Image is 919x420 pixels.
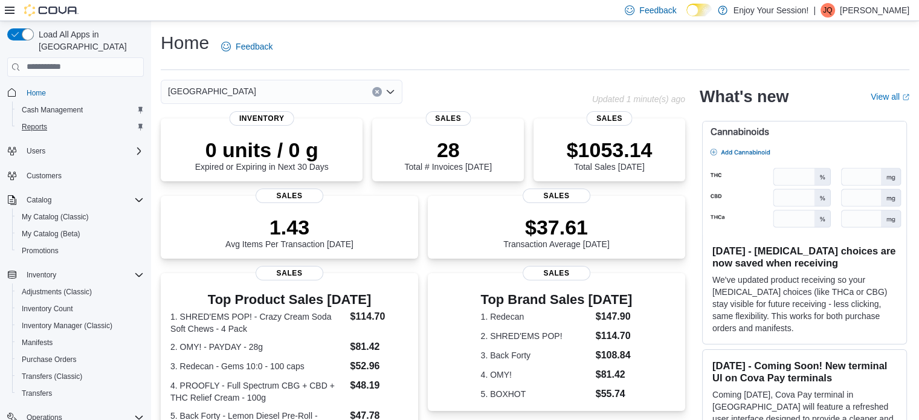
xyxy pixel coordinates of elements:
span: Inventory [230,111,294,126]
a: Transfers (Classic) [17,369,87,384]
p: 1.43 [225,215,353,239]
span: Home [22,85,144,100]
a: View allExternal link [871,92,909,102]
a: Inventory Manager (Classic) [17,318,117,333]
button: Customers [2,167,149,184]
dt: 4. PROOFLY - Full Spectrum CBG + CBD + THC Relief Cream - 100g [170,380,345,404]
button: Users [22,144,50,158]
a: My Catalog (Classic) [17,210,94,224]
span: Sales [425,111,471,126]
span: Inventory Manager (Classic) [17,318,144,333]
span: Manifests [22,338,53,347]
button: Inventory [22,268,61,282]
dd: $81.42 [350,340,408,354]
div: Transaction Average [DATE] [503,215,610,249]
button: Users [2,143,149,160]
span: Catalog [22,193,144,207]
span: Sales [587,111,632,126]
span: Inventory Manager (Classic) [22,321,112,331]
div: Total Sales [DATE] [567,138,653,172]
button: Open list of options [385,87,395,97]
span: Cash Management [17,103,144,117]
button: Transfers [12,385,149,402]
h2: What's new [700,87,788,106]
span: Sales [523,189,590,203]
span: Transfers [17,386,144,401]
span: Promotions [17,244,144,258]
dt: 1. Redecan [481,311,591,323]
span: Users [27,146,45,156]
button: Inventory Manager (Classic) [12,317,149,334]
span: Sales [523,266,590,280]
dt: 3. Back Forty [481,349,591,361]
dd: $48.19 [350,378,408,393]
span: [GEOGRAPHIC_DATA] [168,84,256,99]
span: My Catalog (Beta) [22,229,80,239]
p: Updated 1 minute(s) ago [592,94,685,104]
span: Transfers [22,389,52,398]
span: Transfers (Classic) [22,372,82,381]
h3: [DATE] - Coming Soon! New terminal UI on Cova Pay terminals [712,360,897,384]
p: 28 [404,138,491,162]
a: Home [22,86,51,100]
button: My Catalog (Beta) [12,225,149,242]
dt: 1. SHRED'EMS POP! - Crazy Cream Soda Soft Chews - 4 Pack [170,311,345,335]
span: Inventory [27,270,56,280]
span: Sales [256,189,323,203]
span: Reports [17,120,144,134]
span: Customers [22,168,144,183]
dt: 5. BOXHOT [481,388,591,400]
svg: External link [902,94,909,101]
span: Promotions [22,246,59,256]
p: [PERSON_NAME] [840,3,909,18]
dd: $81.42 [596,367,633,382]
span: Sales [256,266,323,280]
a: Transfers [17,386,57,401]
a: Promotions [17,244,63,258]
button: My Catalog (Classic) [12,208,149,225]
span: Home [27,88,46,98]
div: Avg Items Per Transaction [DATE] [225,215,353,249]
a: Inventory Count [17,302,78,316]
span: Feedback [236,40,272,53]
p: 0 units / 0 g [195,138,329,162]
span: Customers [27,171,62,181]
div: Expired or Expiring in Next 30 Days [195,138,329,172]
button: Home [2,84,149,102]
p: We've updated product receiving so your [MEDICAL_DATA] choices (like THCa or CBG) stay visible fo... [712,274,897,334]
a: Feedback [216,34,277,59]
span: My Catalog (Classic) [22,212,89,222]
button: Promotions [12,242,149,259]
span: Transfers (Classic) [17,369,144,384]
button: Reports [12,118,149,135]
a: Customers [22,169,66,183]
div: Jessica Quenneville [821,3,835,18]
dd: $108.84 [596,348,633,363]
h3: [DATE] - [MEDICAL_DATA] choices are now saved when receiving [712,245,897,269]
span: Catalog [27,195,51,205]
button: Manifests [12,334,149,351]
span: Manifests [17,335,144,350]
span: Inventory Count [17,302,144,316]
dd: $114.70 [596,329,633,343]
p: $37.61 [503,215,610,239]
span: Reports [22,122,47,132]
p: $1053.14 [567,138,653,162]
span: Feedback [639,4,676,16]
dt: 2. OMY! - PAYDAY - 28g [170,341,345,353]
span: Load All Apps in [GEOGRAPHIC_DATA] [34,28,144,53]
img: Cova [24,4,79,16]
p: | [813,3,816,18]
span: Users [22,144,144,158]
span: Adjustments (Classic) [22,287,92,297]
h1: Home [161,31,209,55]
dd: $52.96 [350,359,408,373]
span: Inventory [22,268,144,282]
dd: $147.90 [596,309,633,324]
button: Catalog [2,192,149,208]
h3: Top Brand Sales [DATE] [481,292,633,307]
dt: 3. Redecan - Gems 10:0 - 100 caps [170,360,345,372]
a: Purchase Orders [17,352,82,367]
button: Adjustments (Classic) [12,283,149,300]
span: Adjustments (Classic) [17,285,144,299]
